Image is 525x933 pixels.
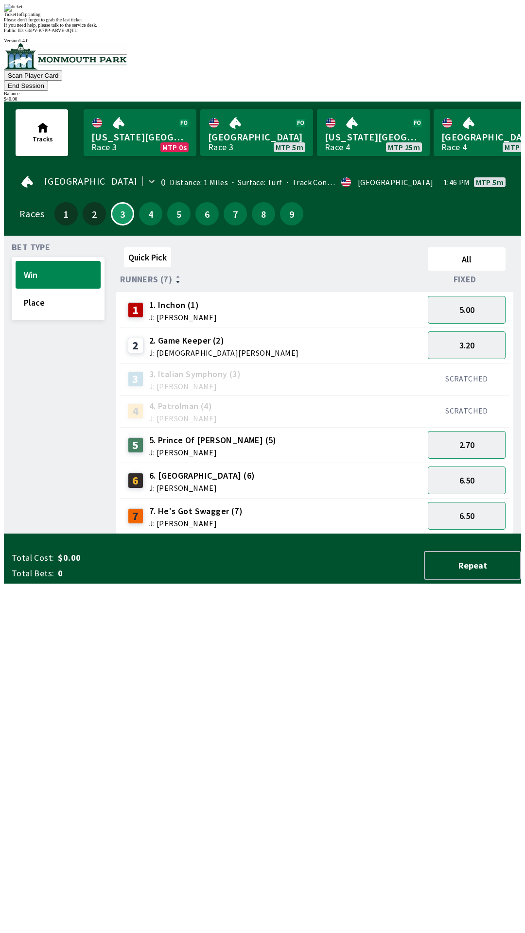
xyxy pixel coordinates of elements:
[224,202,247,225] button: 7
[120,276,172,283] span: Runners (7)
[128,508,143,524] div: 7
[128,252,167,263] span: Quick Pick
[25,28,77,33] span: G6PV-K7PP-ARVE-JQTL
[12,568,54,579] span: Total Bets:
[459,340,474,351] span: 3.20
[4,43,127,69] img: venue logo
[208,143,233,151] div: Race 3
[459,475,474,486] span: 6.50
[149,400,217,413] span: 4. Patrolman (4)
[167,202,191,225] button: 5
[433,560,512,571] span: Repeat
[149,519,243,527] span: J: [PERSON_NAME]
[12,243,50,251] span: Bet Type
[441,143,467,151] div: Race 4
[128,302,143,318] div: 1
[428,431,506,459] button: 2.70
[124,247,171,267] button: Quick Pick
[226,210,245,217] span: 7
[476,178,504,186] span: MTP 5m
[33,135,53,143] span: Tracks
[428,247,506,271] button: All
[325,143,350,151] div: Race 4
[149,505,243,518] span: 7. He's Got Swagger (7)
[254,210,273,217] span: 8
[128,403,143,419] div: 4
[252,202,275,225] button: 8
[120,275,424,284] div: Runners (7)
[139,202,162,225] button: 4
[111,202,134,225] button: 3
[388,143,420,151] span: MTP 25m
[428,296,506,324] button: 5.00
[149,349,299,357] span: J: [DEMOGRAPHIC_DATA][PERSON_NAME]
[4,22,97,28] span: If you need help, please talk to the service desk.
[84,109,196,156] a: [US_STATE][GEOGRAPHIC_DATA]Race 3MTP 0s
[358,178,434,186] div: [GEOGRAPHIC_DATA]
[4,81,48,91] button: End Session
[24,269,92,280] span: Win
[149,469,255,482] span: 6. [GEOGRAPHIC_DATA] (6)
[85,210,104,217] span: 2
[424,275,509,284] div: Fixed
[12,552,54,564] span: Total Cost:
[19,210,44,218] div: Races
[162,143,187,151] span: MTP 0s
[149,368,241,380] span: 3. Italian Symphony (3)
[428,331,506,359] button: 3.20
[428,502,506,530] button: 6.50
[58,552,211,564] span: $0.00
[128,371,143,387] div: 3
[16,109,68,156] button: Tracks
[198,210,216,217] span: 6
[459,304,474,315] span: 5.00
[459,510,474,521] span: 6.50
[4,38,521,43] div: Version 1.4.0
[128,437,143,453] div: 5
[58,568,211,579] span: 0
[208,131,305,143] span: [GEOGRAPHIC_DATA]
[4,91,521,96] div: Balance
[276,143,303,151] span: MTP 5m
[428,466,506,494] button: 6.50
[454,276,476,283] span: Fixed
[91,131,189,143] span: [US_STATE][GEOGRAPHIC_DATA]
[149,484,255,492] span: J: [PERSON_NAME]
[149,334,299,347] span: 2. Game Keeper (2)
[141,210,160,217] span: 4
[424,551,521,580] button: Repeat
[149,434,277,447] span: 5. Prince Of [PERSON_NAME] (5)
[149,299,217,311] span: 1. Inchon (1)
[228,177,282,187] span: Surface: Turf
[282,177,368,187] span: Track Condition: Firm
[57,210,75,217] span: 1
[16,261,101,289] button: Win
[325,131,422,143] span: [US_STATE][GEOGRAPHIC_DATA]
[459,439,474,450] span: 2.70
[161,178,166,186] div: 0
[280,202,303,225] button: 9
[443,178,470,186] span: 1:46 PM
[114,211,131,216] span: 3
[170,210,188,217] span: 5
[4,17,521,22] div: Please don't forget to grab the last ticket
[149,449,277,456] span: J: [PERSON_NAME]
[195,202,219,225] button: 6
[317,109,430,156] a: [US_STATE][GEOGRAPHIC_DATA]Race 4MTP 25m
[149,415,217,422] span: J: [PERSON_NAME]
[44,177,138,185] span: [GEOGRAPHIC_DATA]
[16,289,101,316] button: Place
[4,96,521,102] div: $ 40.00
[128,338,143,353] div: 2
[170,177,228,187] span: Distance: 1 Miles
[91,143,117,151] div: Race 3
[24,297,92,308] span: Place
[432,254,501,265] span: All
[128,473,143,488] div: 6
[428,374,506,383] div: SCRATCHED
[4,28,521,33] div: Public ID:
[149,382,241,390] span: J: [PERSON_NAME]
[200,109,313,156] a: [GEOGRAPHIC_DATA]Race 3MTP 5m
[428,406,506,415] div: SCRATCHED
[4,70,62,81] button: Scan Player Card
